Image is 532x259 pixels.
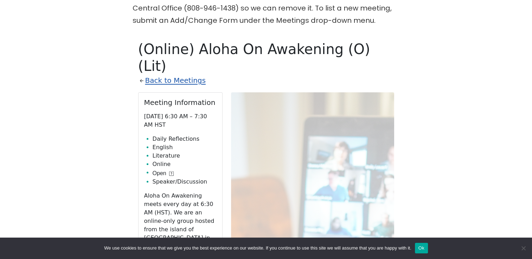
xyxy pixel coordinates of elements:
[153,135,217,143] li: Daily Reflections
[520,245,527,252] span: No
[144,112,217,129] p: [DATE] 6:30 AM – 7:30 AM HST
[153,143,217,152] li: English
[415,243,428,253] button: Ok
[153,160,217,168] li: Online
[153,178,217,186] li: Speaker/Discussion
[104,245,411,252] span: We use cookies to ensure that we give you the best experience on our website. If you continue to ...
[153,169,174,178] button: Open
[153,152,217,160] li: Literature
[138,41,394,74] h1: (Online) Aloha On Awakening (O)(Lit)
[144,98,217,107] h2: Meeting Information
[145,74,206,87] a: Back to Meetings
[153,169,166,178] span: Open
